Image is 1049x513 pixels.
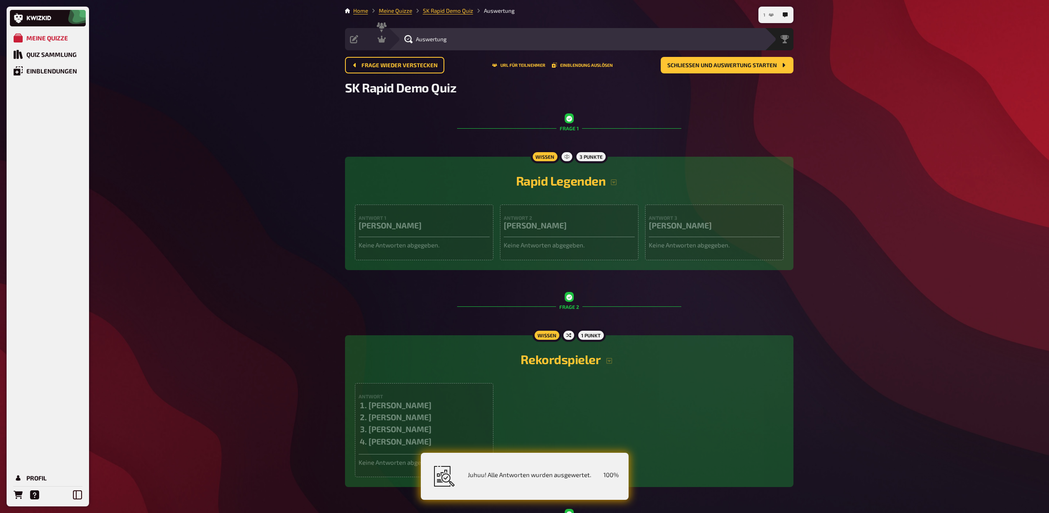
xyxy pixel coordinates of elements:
[355,352,784,367] h2: Rekordspieler
[504,221,635,230] h3: [PERSON_NAME]
[26,34,68,42] div: Meine Quizze
[353,7,368,14] a: Home
[10,30,86,46] a: Meine Quizze
[10,470,86,486] a: Profil
[345,57,444,73] button: Frage wieder verstecken
[359,221,490,230] h3: [PERSON_NAME]
[359,240,490,250] p: Keine Antworten abgegeben.
[457,283,681,330] div: Frage 2
[504,215,635,221] h4: Antwort 2
[603,471,619,478] span: 100 %
[416,36,447,42] span: Auswertung
[10,487,26,503] a: Bestellungen
[552,63,613,68] button: Einblendung auslösen
[763,13,765,17] span: 1
[359,393,490,399] h4: Antwort
[504,240,635,250] p: Keine Antworten abgegeben.
[649,240,780,250] p: Keine Antworten abgegeben.
[368,7,412,15] li: Meine Quizze
[379,7,412,14] a: Meine Quizze
[575,150,608,163] div: 3 Punkte
[26,474,47,482] div: Profil
[26,51,77,58] div: Quiz Sammlung
[649,221,780,230] h3: [PERSON_NAME]
[26,487,43,503] a: Hilfe
[361,63,438,68] span: Frage wieder verstecken
[760,8,777,21] button: 1
[492,63,545,68] button: URL für Teilnehmer
[532,329,561,342] div: Wissen
[576,329,605,342] div: 1 Punkt
[353,7,368,15] li: Home
[10,63,86,79] a: Einblendungen
[359,458,490,467] p: Keine Antworten abgegeben.
[368,435,490,447] li: [PERSON_NAME]
[26,67,77,75] div: Einblendungen
[10,46,86,63] a: Quiz Sammlung
[423,7,473,14] a: SK Rapid Demo Quiz
[368,423,490,435] li: [PERSON_NAME]
[368,411,490,423] li: [PERSON_NAME]
[355,173,784,188] h2: Rapid Legenden
[359,215,490,221] h4: Antwort 1
[473,7,515,15] li: Auswertung
[667,63,777,68] span: Schließen und Auswertung starten
[345,80,457,95] span: SK Rapid Demo Quiz
[649,215,780,221] h4: Antwort 3
[368,399,490,411] li: [PERSON_NAME]
[412,7,473,15] li: SK Rapid Demo Quiz
[530,150,559,163] div: Wissen
[661,57,793,73] button: Schließen und Auswertung starten
[457,105,681,152] div: Frage 1
[468,471,591,478] span: Juhuu! Alle Antworten wurden ausgewertet.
